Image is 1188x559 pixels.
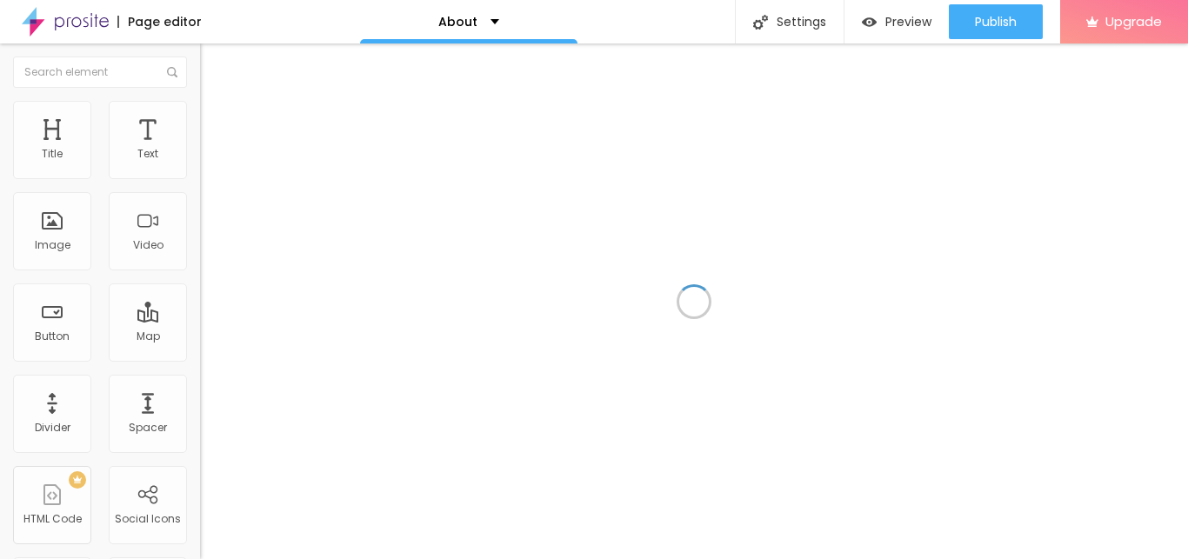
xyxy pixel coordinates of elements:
div: Map [137,330,160,343]
div: Spacer [129,422,167,434]
div: Image [35,239,70,251]
div: Video [133,239,164,251]
span: Publish [975,15,1017,29]
img: Icone [753,15,768,30]
button: Publish [949,4,1043,39]
div: Text [137,148,158,160]
input: Search element [13,57,187,88]
p: About [438,16,477,28]
span: Upgrade [1105,14,1162,29]
div: HTML Code [23,513,82,525]
img: view-1.svg [862,15,877,30]
img: Icone [167,67,177,77]
div: Page editor [117,16,202,28]
span: Preview [885,15,931,29]
button: Preview [844,4,949,39]
div: Social Icons [115,513,181,525]
div: Title [42,148,63,160]
div: Button [35,330,70,343]
div: Divider [35,422,70,434]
